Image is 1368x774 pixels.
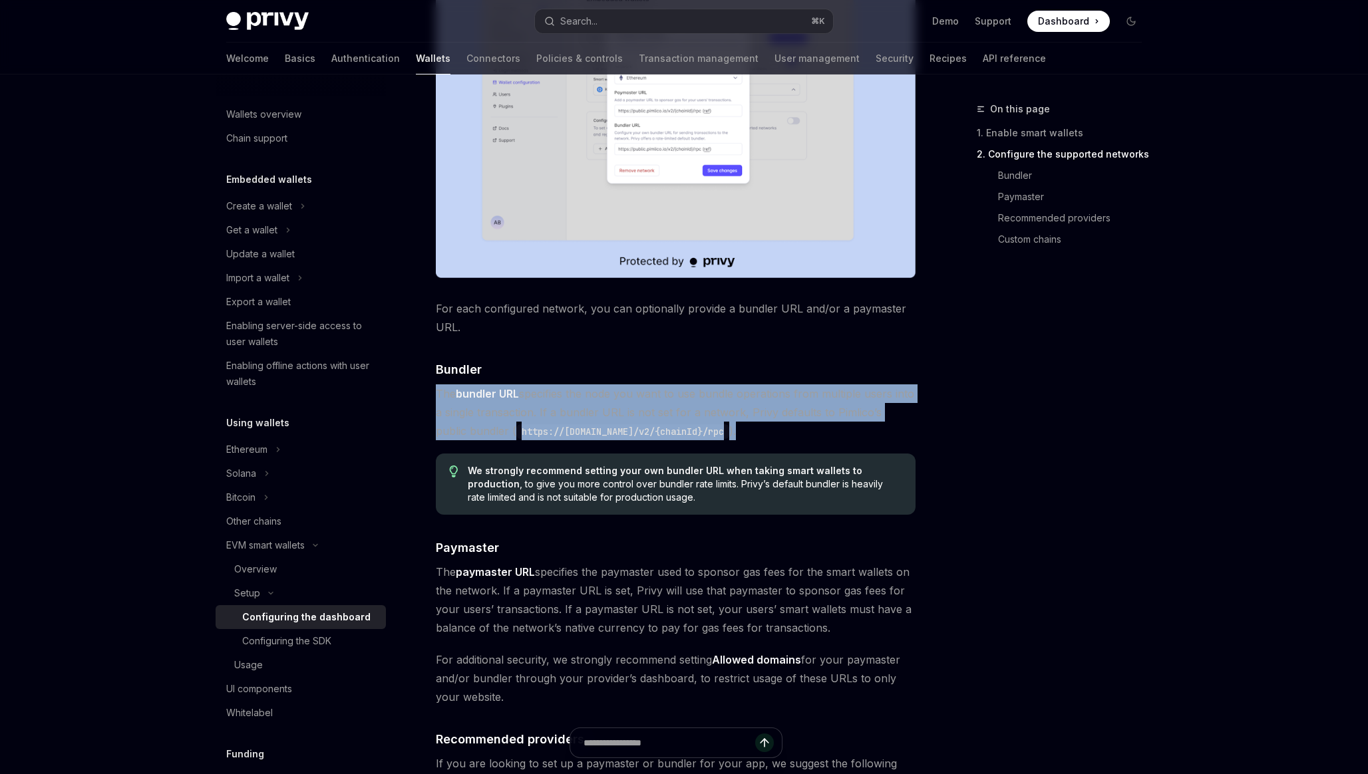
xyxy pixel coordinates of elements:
[226,198,292,214] div: Create a wallet
[998,165,1152,186] a: Bundler
[226,442,267,457] div: Ethereum
[226,43,269,74] a: Welcome
[216,629,386,653] a: Configuring the SDK
[456,387,519,400] strong: bundler URL
[436,384,916,440] span: The specifies the node you want to use bundle operations from multiple users into a single transa...
[639,43,759,74] a: Transaction management
[449,465,458,477] svg: Tip
[436,360,482,378] span: Bundler
[216,102,386,126] a: Wallets overview
[932,15,959,28] a: Demo
[436,650,916,706] span: For additional security, we strongly recommend setting for your paymaster and/or bundler through ...
[416,43,450,74] a: Wallets
[226,222,277,238] div: Get a wallet
[234,657,263,673] div: Usage
[226,415,289,431] h5: Using wallets
[216,653,386,677] a: Usage
[285,43,315,74] a: Basics
[535,9,833,33] button: Search...⌘K
[216,509,386,533] a: Other chains
[930,43,967,74] a: Recipes
[226,705,273,721] div: Whitelabel
[216,701,386,725] a: Whitelabel
[226,294,291,310] div: Export a wallet
[560,13,598,29] div: Search...
[774,43,860,74] a: User management
[755,733,774,752] button: Send message
[226,746,264,762] h5: Funding
[331,43,400,74] a: Authentication
[983,43,1046,74] a: API reference
[876,43,914,74] a: Security
[998,207,1152,229] a: Recommended providers
[226,130,287,146] div: Chain support
[1038,15,1089,28] span: Dashboard
[226,246,295,262] div: Update a wallet
[536,43,623,74] a: Policies & controls
[226,489,256,505] div: Bitcoin
[226,270,289,286] div: Import a wallet
[226,172,312,188] h5: Embedded wallets
[456,565,535,579] strong: paymaster URL
[977,144,1152,165] a: 2. Configure the supported networks
[216,677,386,701] a: UI components
[216,605,386,629] a: Configuring the dashboard
[242,633,331,649] div: Configuring the SDK
[436,539,499,557] span: Paymaster
[998,186,1152,207] a: Paymaster
[226,537,305,553] div: EVM smart wallets
[468,464,902,504] span: , to give you more control over bundler rate limits. Privy’s default bundler is heavily rate limi...
[226,106,301,122] div: Wallets overview
[811,16,825,27] span: ⌘ K
[226,465,256,481] div: Solana
[226,12,309,31] img: dark logo
[1120,11,1142,32] button: Toggle dark mode
[516,424,729,439] code: https://[DOMAIN_NAME]/v2/{chainId}/rpc
[226,681,292,697] div: UI components
[216,354,386,394] a: Enabling offline actions with user wallets
[216,290,386,314] a: Export a wallet
[216,314,386,354] a: Enabling server-side access to user wallets
[226,358,378,390] div: Enabling offline actions with user wallets
[216,557,386,581] a: Overview
[990,101,1050,117] span: On this page
[226,513,281,529] div: Other chains
[998,229,1152,250] a: Custom chains
[712,653,801,666] strong: Allowed domains
[466,43,520,74] a: Connectors
[216,242,386,266] a: Update a wallet
[242,609,371,625] div: Configuring the dashboard
[436,299,916,336] span: For each configured network, you can optionally provide a bundler URL and/or a paymaster URL.
[975,15,1011,28] a: Support
[226,318,378,350] div: Enabling server-side access to user wallets
[216,126,386,150] a: Chain support
[436,563,916,637] span: The specifies the paymaster used to sponsor gas fees for the smart wallets on the network. If a p...
[234,585,260,601] div: Setup
[234,561,277,577] div: Overview
[1027,11,1110,32] a: Dashboard
[468,465,862,489] strong: We strongly recommend setting your own bundler URL when taking smart wallets to production
[977,122,1152,144] a: 1. Enable smart wallets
